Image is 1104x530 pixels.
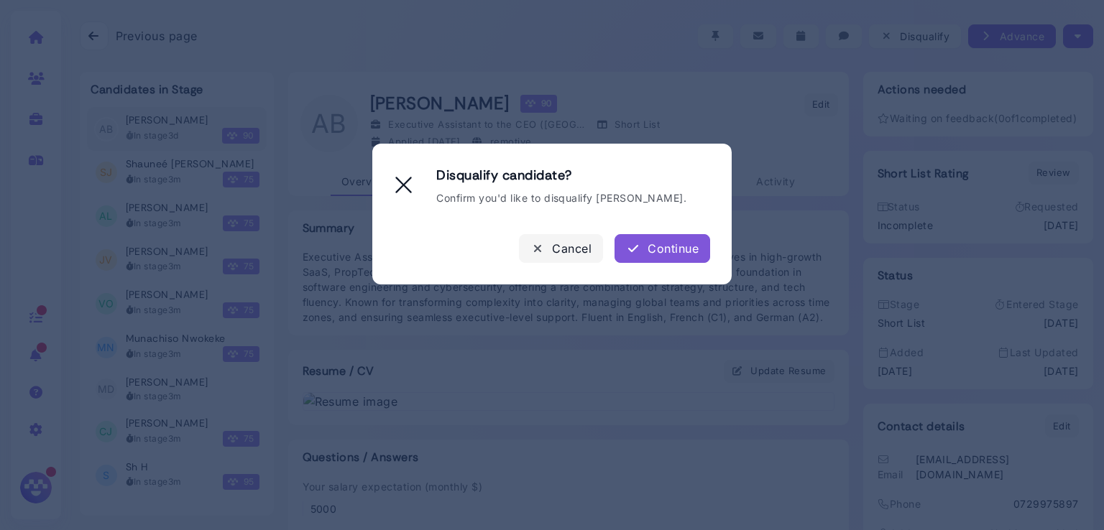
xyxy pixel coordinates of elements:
div: Continue [626,240,699,257]
p: Confirm you'd like to disqualify [PERSON_NAME]. [436,191,686,205]
h3: Disqualify candidate? [436,165,686,185]
button: Continue [615,234,710,263]
div: Cancel [530,240,592,257]
button: Cancel [519,234,603,263]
